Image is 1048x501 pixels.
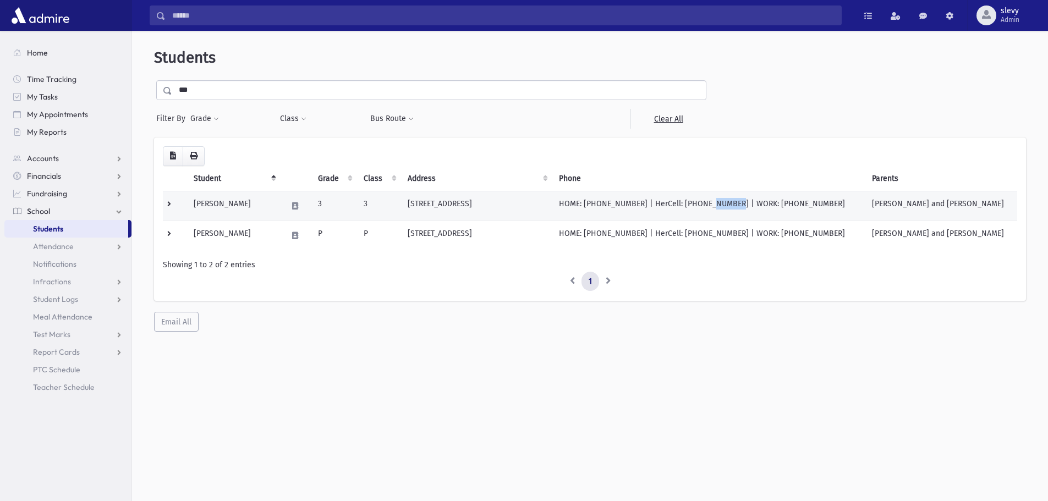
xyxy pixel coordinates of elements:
[187,166,281,191] th: Student: activate to sort column descending
[630,109,706,129] a: Clear All
[33,312,92,322] span: Meal Attendance
[183,146,205,166] button: Print
[163,146,183,166] button: CSV
[33,382,95,392] span: Teacher Schedule
[581,272,599,291] a: 1
[552,166,865,191] th: Phone
[357,191,400,221] td: 3
[4,202,131,220] a: School
[4,185,131,202] a: Fundraising
[4,238,131,255] a: Attendance
[187,221,281,250] td: [PERSON_NAME]
[4,106,131,123] a: My Appointments
[9,4,72,26] img: AdmirePro
[865,166,1017,191] th: Parents
[401,221,552,250] td: [STREET_ADDRESS]
[1001,7,1019,15] span: slevy
[552,221,865,250] td: HOME: [PHONE_NUMBER] | HerCell: [PHONE_NUMBER] | WORK: [PHONE_NUMBER]
[4,88,131,106] a: My Tasks
[4,255,131,273] a: Notifications
[27,171,61,181] span: Financials
[401,191,552,221] td: [STREET_ADDRESS]
[163,259,1017,271] div: Showing 1 to 2 of 2 entries
[154,312,199,332] button: Email All
[33,224,63,234] span: Students
[33,241,74,251] span: Attendance
[4,123,131,141] a: My Reports
[279,109,307,129] button: Class
[4,70,131,88] a: Time Tracking
[27,127,67,137] span: My Reports
[33,365,80,375] span: PTC Schedule
[27,74,76,84] span: Time Tracking
[4,343,131,361] a: Report Cards
[311,221,358,250] td: P
[33,329,70,339] span: Test Marks
[311,191,358,221] td: 3
[4,361,131,378] a: PTC Schedule
[27,189,67,199] span: Fundraising
[4,378,131,396] a: Teacher Schedule
[4,273,131,290] a: Infractions
[4,220,128,238] a: Students
[4,150,131,167] a: Accounts
[27,109,88,119] span: My Appointments
[33,294,78,304] span: Student Logs
[865,191,1017,221] td: [PERSON_NAME] and [PERSON_NAME]
[357,166,400,191] th: Class: activate to sort column ascending
[865,221,1017,250] td: [PERSON_NAME] and [PERSON_NAME]
[190,109,220,129] button: Grade
[187,191,281,221] td: [PERSON_NAME]
[156,113,190,124] span: Filter By
[33,347,80,357] span: Report Cards
[33,277,71,287] span: Infractions
[311,166,358,191] th: Grade: activate to sort column ascending
[27,92,58,102] span: My Tasks
[166,5,841,25] input: Search
[4,326,131,343] a: Test Marks
[370,109,414,129] button: Bus Route
[27,153,59,163] span: Accounts
[552,191,865,221] td: HOME: [PHONE_NUMBER] | HerCell: [PHONE_NUMBER] | WORK: [PHONE_NUMBER]
[27,206,50,216] span: School
[4,308,131,326] a: Meal Attendance
[4,290,131,308] a: Student Logs
[33,259,76,269] span: Notifications
[154,48,216,67] span: Students
[27,48,48,58] span: Home
[1001,15,1019,24] span: Admin
[4,44,131,62] a: Home
[4,167,131,185] a: Financials
[401,166,552,191] th: Address: activate to sort column ascending
[357,221,400,250] td: P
